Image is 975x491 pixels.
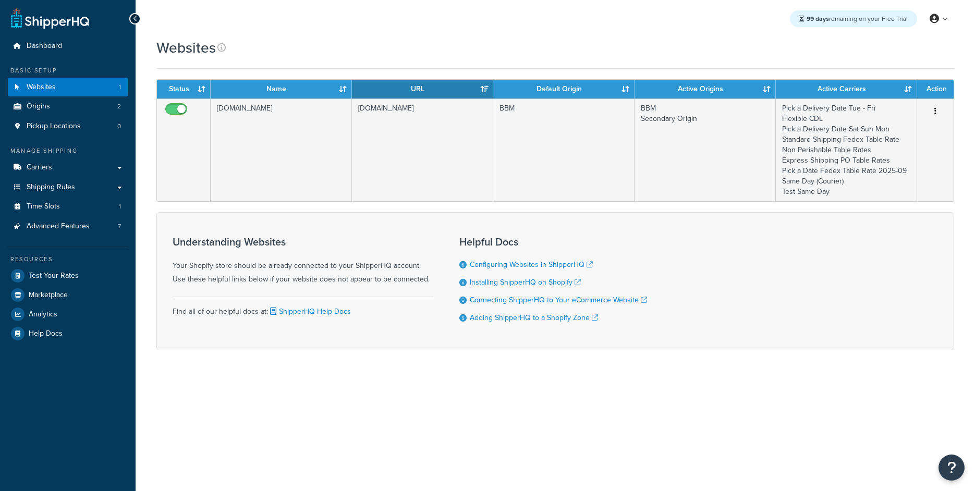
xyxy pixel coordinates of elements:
[8,255,128,264] div: Resources
[459,236,647,248] h3: Helpful Docs
[776,99,917,201] td: Pick a Delivery Date Tue - Fri Flexible CDL Pick a Delivery Date Sat Sun Mon Standard Shipping Fe...
[268,306,351,317] a: ShipperHQ Help Docs
[8,78,128,97] a: Websites 1
[157,80,211,99] th: Status: activate to sort column ascending
[211,80,352,99] th: Name: activate to sort column ascending
[27,222,90,231] span: Advanced Features
[8,158,128,177] a: Carriers
[8,97,128,116] a: Origins 2
[8,66,128,75] div: Basic Setup
[470,294,647,305] a: Connecting ShipperHQ to Your eCommerce Website
[118,222,121,231] span: 7
[29,291,68,300] span: Marketplace
[8,324,128,343] a: Help Docs
[27,122,81,131] span: Pickup Locations
[117,122,121,131] span: 0
[119,202,121,211] span: 1
[27,102,50,111] span: Origins
[173,236,433,286] div: Your Shopify store should be already connected to your ShipperHQ account. Use these helpful links...
[352,99,493,201] td: [DOMAIN_NAME]
[470,277,581,288] a: Installing ShipperHQ on Shopify
[173,236,433,248] h3: Understanding Websites
[8,146,128,155] div: Manage Shipping
[29,329,63,338] span: Help Docs
[8,286,128,304] a: Marketplace
[8,217,128,236] a: Advanced Features 7
[29,310,57,319] span: Analytics
[352,80,493,99] th: URL: activate to sort column ascending
[8,197,128,216] li: Time Slots
[635,99,776,201] td: BBM Secondary Origin
[493,80,635,99] th: Default Origin: activate to sort column ascending
[470,259,593,270] a: Configuring Websites in ShipperHQ
[790,10,917,27] div: remaining on your Free Trial
[8,78,128,97] li: Websites
[493,99,635,201] td: BBM
[27,163,52,172] span: Carriers
[156,38,216,58] h1: Websites
[8,197,128,216] a: Time Slots 1
[8,117,128,136] a: Pickup Locations 0
[27,183,75,192] span: Shipping Rules
[635,80,776,99] th: Active Origins: activate to sort column ascending
[8,36,128,56] a: Dashboard
[776,80,917,99] th: Active Carriers: activate to sort column ascending
[11,8,89,29] a: ShipperHQ Home
[8,97,128,116] li: Origins
[917,80,954,99] th: Action
[27,83,56,92] span: Websites
[939,455,965,481] button: Open Resource Center
[29,272,79,280] span: Test Your Rates
[8,305,128,324] a: Analytics
[117,102,121,111] span: 2
[8,117,128,136] li: Pickup Locations
[8,178,128,197] a: Shipping Rules
[470,312,598,323] a: Adding ShipperHQ to a Shopify Zone
[8,266,128,285] a: Test Your Rates
[173,297,433,318] div: Find all of our helpful docs at:
[8,217,128,236] li: Advanced Features
[211,99,352,201] td: [DOMAIN_NAME]
[119,83,121,92] span: 1
[807,14,829,23] strong: 99 days
[27,202,60,211] span: Time Slots
[27,42,62,51] span: Dashboard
